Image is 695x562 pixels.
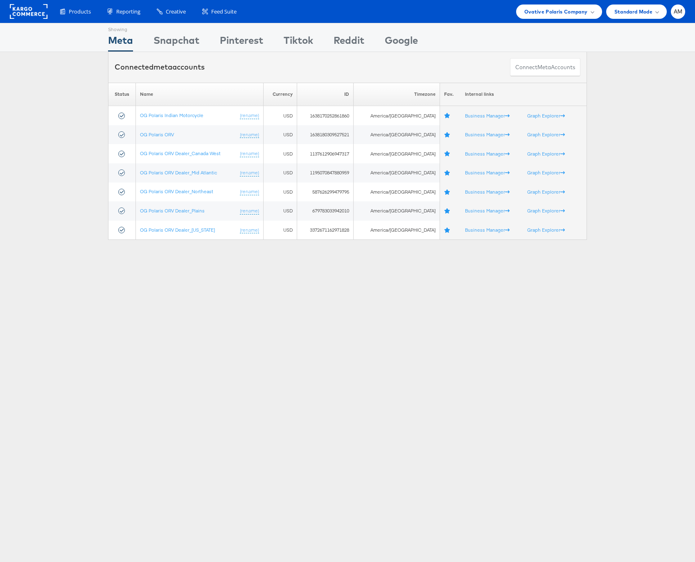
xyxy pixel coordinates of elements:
button: ConnectmetaAccounts [510,58,580,77]
span: meta [537,63,551,71]
td: USD [263,183,297,202]
td: USD [263,106,297,125]
td: America/[GEOGRAPHIC_DATA] [353,144,440,163]
td: America/[GEOGRAPHIC_DATA] [353,163,440,183]
a: (rename) [240,208,259,214]
div: Google [385,33,418,52]
td: America/[GEOGRAPHIC_DATA] [353,106,440,125]
a: (rename) [240,150,259,157]
a: OG Polaris Indian Motorcycle [140,112,203,118]
td: 1195070847880959 [297,163,353,183]
a: Business Manager [465,208,510,214]
a: (rename) [240,131,259,138]
span: meta [153,62,172,72]
a: Graph Explorer [527,151,565,157]
td: America/[GEOGRAPHIC_DATA] [353,201,440,221]
a: (rename) [240,227,259,234]
span: AM [674,9,683,14]
a: Graph Explorer [527,208,565,214]
td: 1638170252861860 [297,106,353,125]
div: Reddit [334,33,364,52]
div: Tiktok [284,33,313,52]
th: Currency [263,83,297,106]
td: USD [263,144,297,163]
a: Business Manager [465,113,510,119]
a: OG Polaris ORV Dealer_Canada West [140,150,221,156]
span: Standard Mode [614,7,652,16]
a: OG Polaris ORV Dealer_Plains [140,208,205,214]
a: OG Polaris ORV Dealer_[US_STATE] [140,227,215,233]
td: 1137612906947317 [297,144,353,163]
th: Status [108,83,136,106]
div: Snapchat [153,33,199,52]
a: (rename) [240,188,259,195]
td: 587626299479795 [297,183,353,202]
a: (rename) [240,112,259,119]
a: OG Polaris ORV Dealer_Northeast [140,188,213,194]
td: America/[GEOGRAPHIC_DATA] [353,183,440,202]
div: Connected accounts [115,62,205,72]
td: USD [263,163,297,183]
td: USD [263,201,297,221]
a: Graph Explorer [527,131,565,138]
div: Meta [108,33,133,52]
th: ID [297,83,353,106]
a: Business Manager [465,151,510,157]
a: Business Manager [465,169,510,176]
span: Products [69,8,91,16]
td: 1638180309527521 [297,125,353,144]
a: Business Manager [465,189,510,195]
a: Business Manager [465,227,510,233]
a: Graph Explorer [527,227,565,233]
span: Feed Suite [211,8,237,16]
span: Ovative Polaris Company [524,7,588,16]
a: Graph Explorer [527,169,565,176]
span: Reporting [116,8,140,16]
th: Timezone [353,83,440,106]
td: USD [263,125,297,144]
a: OG Polaris ORV Dealer_Mid Atlantic [140,169,217,176]
a: Graph Explorer [527,113,565,119]
td: America/[GEOGRAPHIC_DATA] [353,125,440,144]
td: America/[GEOGRAPHIC_DATA] [353,221,440,240]
td: USD [263,221,297,240]
a: (rename) [240,169,259,176]
a: Graph Explorer [527,189,565,195]
th: Name [136,83,264,106]
div: Pinterest [220,33,263,52]
a: Business Manager [465,131,510,138]
div: Showing [108,23,133,33]
td: 679783033942010 [297,201,353,221]
span: Creative [166,8,186,16]
a: OG Polaris ORV [140,131,174,138]
td: 3372671162971828 [297,221,353,240]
